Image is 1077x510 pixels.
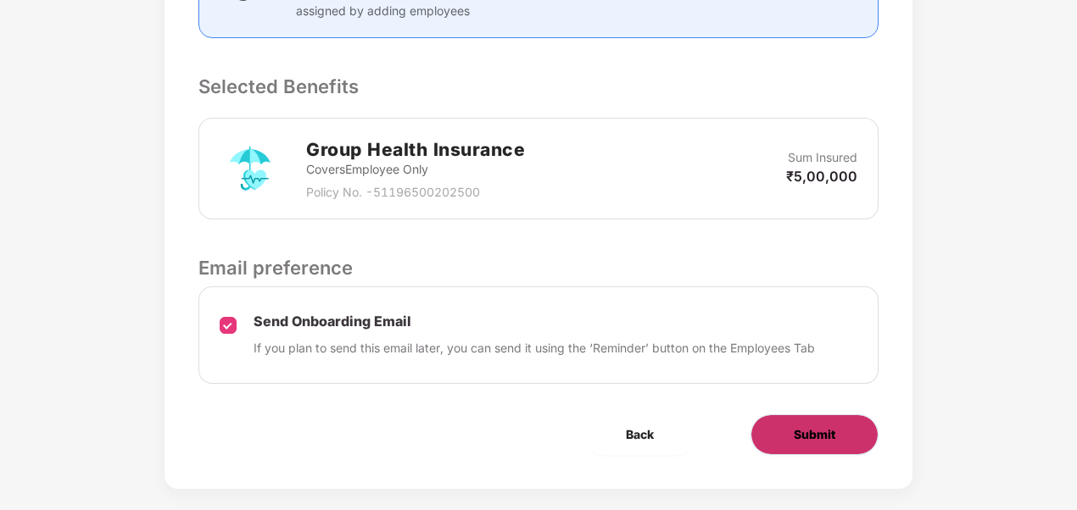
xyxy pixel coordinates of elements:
p: ₹5,00,000 [786,167,857,186]
p: Policy No. - 51196500202500 [306,183,525,202]
span: Submit [794,425,835,444]
p: Sum Insured [788,148,857,167]
p: Send Onboarding Email [254,313,815,330]
p: Email preference [198,253,879,282]
span: Back [626,425,654,444]
p: If you plan to send this email later, you can send it using the ‘Reminder’ button on the Employee... [254,339,815,358]
p: Covers Employee Only [306,160,525,179]
h2: Group Health Insurance [306,136,525,164]
button: Submit [751,414,879,455]
p: Selected Benefits [198,72,879,101]
button: Back [583,414,696,455]
img: svg+xml;base64,PHN2ZyB4bWxucz0iaHR0cDovL3d3dy53My5vcmcvMjAwMC9zdmciIHdpZHRoPSI3MiIgaGVpZ2h0PSI3Mi... [220,138,281,199]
